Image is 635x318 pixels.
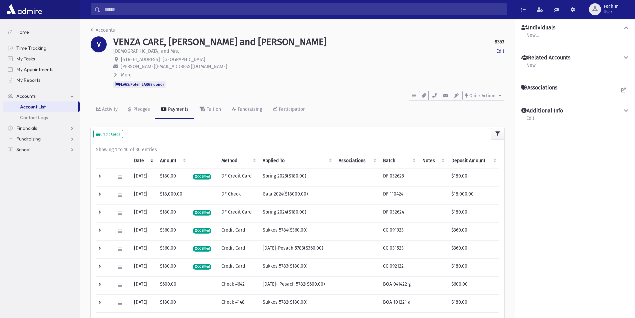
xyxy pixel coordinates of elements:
td: $180.00 [447,205,499,223]
td: CC 031523 [379,241,419,259]
h4: Related Accounts [521,54,570,61]
td: DF Check [217,187,259,205]
div: Payments [167,106,189,112]
span: Time Tracking [16,45,46,51]
img: AdmirePro [5,3,44,16]
td: [DATE] [130,259,156,277]
td: $180.00 [156,205,189,223]
span: CC Billed [193,264,211,270]
td: [DATE] [130,169,156,187]
button: Quick Actions [462,91,504,100]
a: Accounts [3,91,80,101]
td: Check #642 [217,277,259,295]
span: CC Billed [193,174,211,180]
td: [DATE] [130,187,156,205]
span: More [121,72,132,78]
td: BOA 101221 a [379,295,419,313]
button: Additional Info [521,107,630,114]
a: Edit [496,48,504,55]
span: [STREET_ADDRESS] [121,57,160,62]
td: DF 110424 [379,187,419,205]
td: [DATE] [130,223,156,241]
td: DF 032625 [379,169,419,187]
span: Financials [16,125,37,131]
span: [PERSON_NAME][EMAIL_ADDRESS][DOMAIN_NAME] [121,64,227,69]
td: $180.00 [447,259,499,277]
span: CC Billed [193,246,211,252]
span: Quick Actions [469,93,496,98]
a: My Appointments [3,64,80,75]
td: Credit Card [217,259,259,277]
a: My Reports [3,75,80,85]
span: My Tasks [16,56,35,62]
td: [DATE]- Pesach 5782($600.00) [259,277,335,295]
span: Eschur [604,4,618,9]
div: Fundraising [236,106,262,112]
td: $600.00 [447,277,499,295]
small: Credit Cards [96,132,120,136]
td: Spring 2024($180.00) [259,205,335,223]
td: $180.00 [447,295,499,313]
a: Fundraising [3,133,80,144]
span: [GEOGRAPHIC_DATA] [163,57,205,62]
td: Sukkos 5782($180.00) [259,295,335,313]
td: CC 092122 [379,259,419,277]
div: Activity [101,106,118,112]
td: Spring 2025($180.00) [259,169,335,187]
th: Date: activate to sort column ascending [130,153,156,169]
td: [DATE]-Pesach 5783($360.00) [259,241,335,259]
button: Individuals [521,24,630,31]
th: Batch: activate to sort column ascending [379,153,419,169]
strong: 8353 [495,38,504,45]
a: Edit [526,114,535,126]
a: School [3,144,80,155]
a: Time Tracking [3,43,80,53]
div: Pledges [132,106,150,112]
a: My Tasks [3,53,80,64]
a: New [526,61,536,73]
input: Search [100,3,507,15]
span: Fundraising [16,136,41,142]
span: My Reports [16,77,40,83]
th: Method: activate to sort column ascending [217,153,259,169]
th: Notes: activate to sort column ascending [418,153,447,169]
td: Sukkos 5784($360.00) [259,223,335,241]
span: FLAGS:Poten LARGE donor [113,81,166,88]
td: [DATE] [130,205,156,223]
span: Contact Logs [20,114,48,120]
td: CC 091923 [379,223,419,241]
th: Deposit Amount: activate to sort column ascending [447,153,499,169]
td: DF 032624 [379,205,419,223]
td: Credit Card [217,241,259,259]
span: My Appointments [16,66,53,72]
span: CC Billed [193,228,211,234]
td: $18,000.00 [447,187,499,205]
span: Account List [20,104,46,110]
span: Accounts [16,93,36,99]
span: School [16,146,30,152]
td: $360.00 [447,241,499,259]
div: Participation [277,106,306,112]
span: User [604,9,618,15]
td: $360.00 [156,223,189,241]
a: Contact Logs [3,112,80,123]
p: [DEMOGRAPHIC_DATA] and Mrs. [113,48,179,55]
a: Financials [3,123,80,133]
td: [DATE] [130,295,156,313]
h4: Associations [521,84,557,91]
a: Participation [267,100,311,119]
a: New... [526,31,539,43]
button: Related Accounts [521,54,630,61]
td: $180.00 [156,259,189,277]
a: Account List [3,101,78,112]
th: Applied To: activate to sort column ascending [259,153,335,169]
td: DF Credit Card [217,205,259,223]
td: $18,000.00 [156,187,189,205]
div: V [91,36,107,52]
h4: Additional Info [521,107,563,114]
a: Activity [91,100,123,119]
span: CC Billed [193,210,211,216]
h4: Individuals [521,24,555,31]
td: DF Credit Card [217,169,259,187]
div: Showing 1 to 10 of 30 entries [96,146,499,153]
